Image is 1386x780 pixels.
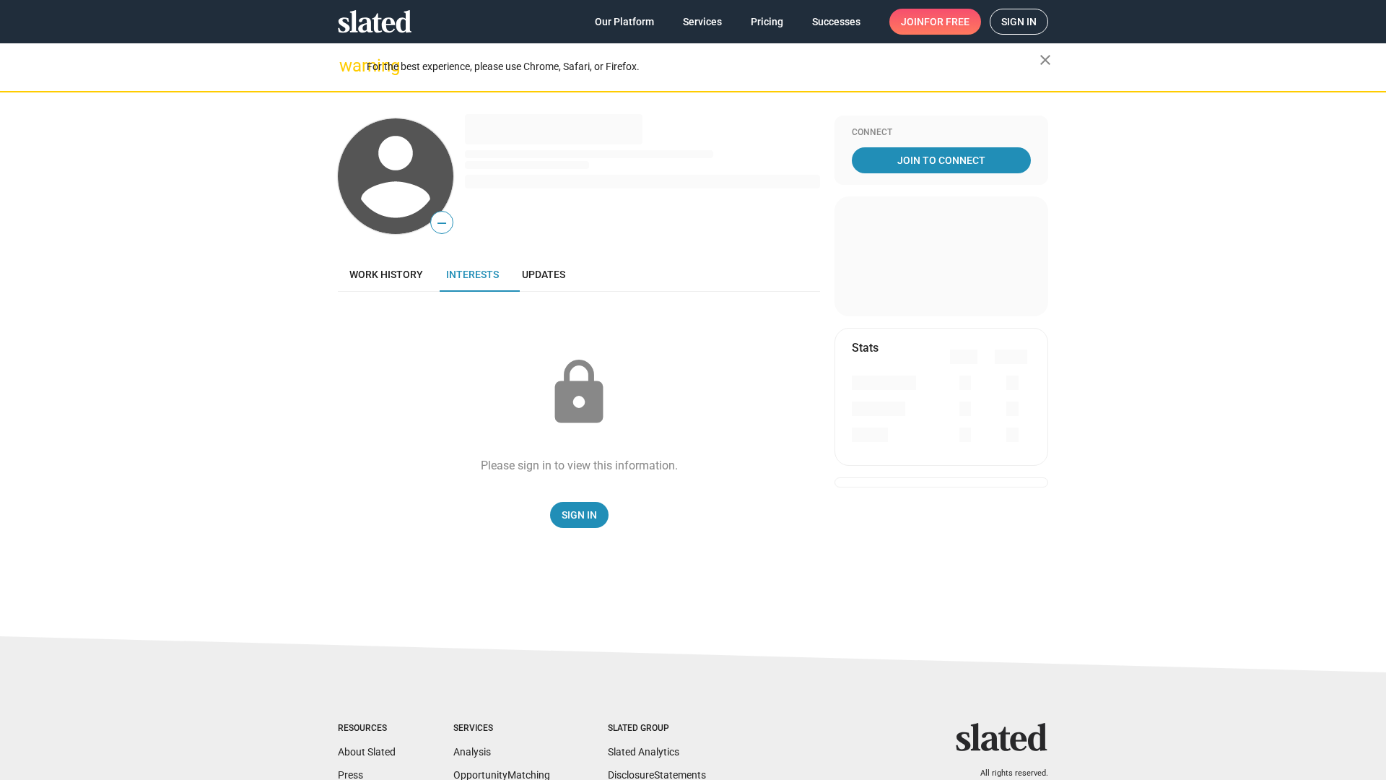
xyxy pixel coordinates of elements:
[446,269,499,280] span: Interests
[812,9,860,35] span: Successes
[990,9,1048,35] a: Sign in
[608,723,706,734] div: Slated Group
[453,746,491,758] a: Analysis
[852,147,1031,173] a: Join To Connect
[562,502,597,528] span: Sign In
[435,257,510,292] a: Interests
[683,9,722,35] span: Services
[510,257,577,292] a: Updates
[453,723,550,734] div: Services
[608,746,679,758] a: Slated Analytics
[338,746,396,758] a: About Slated
[543,357,615,429] mat-icon: lock
[481,458,678,473] div: Please sign in to view this information.
[852,340,879,355] mat-card-title: Stats
[338,257,435,292] a: Work history
[367,57,1039,77] div: For the best experience, please use Chrome, Safari, or Firefox.
[852,127,1031,139] div: Connect
[924,9,969,35] span: for free
[1037,51,1054,69] mat-icon: close
[889,9,981,35] a: Joinfor free
[671,9,733,35] a: Services
[338,723,396,734] div: Resources
[595,9,654,35] span: Our Platform
[550,502,609,528] a: Sign In
[431,214,453,233] span: —
[583,9,666,35] a: Our Platform
[339,57,357,74] mat-icon: warning
[801,9,872,35] a: Successes
[901,9,969,35] span: Join
[855,147,1028,173] span: Join To Connect
[349,269,423,280] span: Work history
[522,269,565,280] span: Updates
[1001,9,1037,34] span: Sign in
[739,9,795,35] a: Pricing
[751,9,783,35] span: Pricing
